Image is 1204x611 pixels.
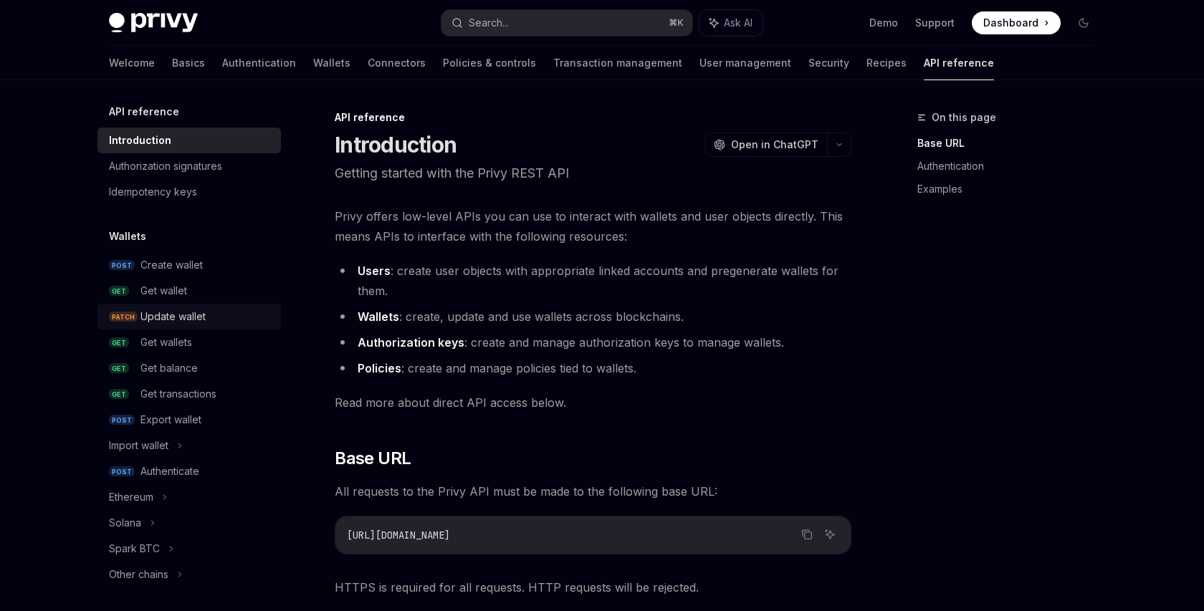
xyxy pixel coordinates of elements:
span: [URL][DOMAIN_NAME] [347,529,450,542]
div: Ethereum [109,489,153,506]
strong: Policies [358,361,401,375]
a: Idempotency keys [97,179,281,205]
span: Read more about direct API access below. [335,393,851,413]
a: User management [699,46,791,80]
span: PATCH [109,312,138,322]
a: POSTAuthenticate [97,458,281,484]
button: Copy the contents from the code block [798,525,816,544]
div: API reference [335,110,851,125]
a: Base URL [917,132,1107,155]
button: Ask AI [699,10,763,36]
span: HTTPS is required for all requests. HTTP requests will be rejected. [335,577,851,597]
a: Policies & controls [443,46,536,80]
div: Other chains [109,566,168,583]
a: Demo [869,16,898,30]
span: Open in ChatGPT [731,138,818,152]
a: Authentication [917,155,1107,178]
span: ⌘ K [669,17,684,29]
span: GET [109,337,129,348]
li: : create and manage policies tied to wallets. [335,358,851,378]
a: GETGet balance [97,355,281,381]
h5: Wallets [109,228,146,245]
div: Authorization signatures [109,158,222,175]
span: Privy offers low-level APIs you can use to interact with wallets and user objects directly. This ... [335,206,851,246]
a: PATCHUpdate wallet [97,304,281,329]
div: Get wallet [140,282,187,299]
h1: Introduction [335,132,457,158]
span: Base URL [335,447,411,470]
span: GET [109,363,129,374]
div: Import wallet [109,437,168,454]
span: POST [109,260,135,271]
div: Search... [469,14,509,32]
div: Spark BTC [109,540,160,557]
div: Get wallets [140,334,192,351]
li: : create user objects with appropriate linked accounts and pregenerate wallets for them. [335,261,851,301]
span: Ask AI [724,16,752,30]
li: : create and manage authorization keys to manage wallets. [335,332,851,352]
span: All requests to the Privy API must be made to the following base URL: [335,481,851,501]
a: Wallets [313,46,350,80]
button: Open in ChatGPT [704,133,827,157]
button: Toggle dark mode [1072,11,1095,34]
a: POSTExport wallet [97,407,281,433]
div: Authenticate [140,463,199,480]
strong: Authorization keys [358,335,464,350]
div: Solana [109,514,141,531]
a: Introduction [97,128,281,153]
a: Authentication [222,46,296,80]
span: POST [109,415,135,425]
button: Search...⌘K [441,10,692,36]
span: On this page [932,109,996,126]
a: Connectors [368,46,426,80]
p: Getting started with the Privy REST API [335,163,851,183]
a: GETGet wallet [97,278,281,304]
a: Authorization signatures [97,153,281,179]
span: POST [109,466,135,477]
a: Dashboard [972,11,1061,34]
img: dark logo [109,13,198,33]
span: Dashboard [983,16,1038,30]
div: Create wallet [140,256,203,274]
h5: API reference [109,103,179,120]
span: GET [109,286,129,297]
span: GET [109,389,129,400]
div: Idempotency keys [109,183,197,201]
div: Export wallet [140,411,201,428]
a: Recipes [866,46,907,80]
a: Support [915,16,955,30]
a: GETGet transactions [97,381,281,407]
strong: Users [358,264,391,278]
a: Security [808,46,849,80]
div: Get balance [140,360,198,377]
button: Ask AI [821,525,839,544]
a: Welcome [109,46,155,80]
a: GETGet wallets [97,329,281,355]
a: Basics [172,46,205,80]
strong: Wallets [358,309,399,324]
div: Introduction [109,132,171,149]
li: : create, update and use wallets across blockchains. [335,307,851,327]
div: Get transactions [140,385,216,403]
a: API reference [924,46,994,80]
div: Update wallet [140,308,206,325]
a: Transaction management [553,46,682,80]
a: POSTCreate wallet [97,252,281,278]
a: Examples [917,178,1107,201]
